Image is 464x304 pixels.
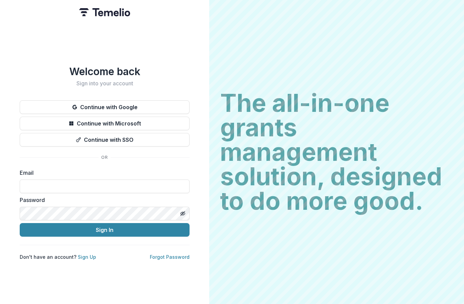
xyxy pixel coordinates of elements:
[20,196,185,204] label: Password
[78,254,96,260] a: Sign Up
[20,253,96,260] p: Don't have an account?
[150,254,190,260] a: Forgot Password
[177,208,188,219] button: Toggle password visibility
[20,223,190,237] button: Sign In
[20,100,190,114] button: Continue with Google
[20,117,190,130] button: Continue with Microsoft
[20,65,190,78] h1: Welcome back
[20,80,190,87] h2: Sign into your account
[20,133,190,147] button: Continue with SSO
[79,8,130,16] img: Temelio
[20,169,185,177] label: Email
